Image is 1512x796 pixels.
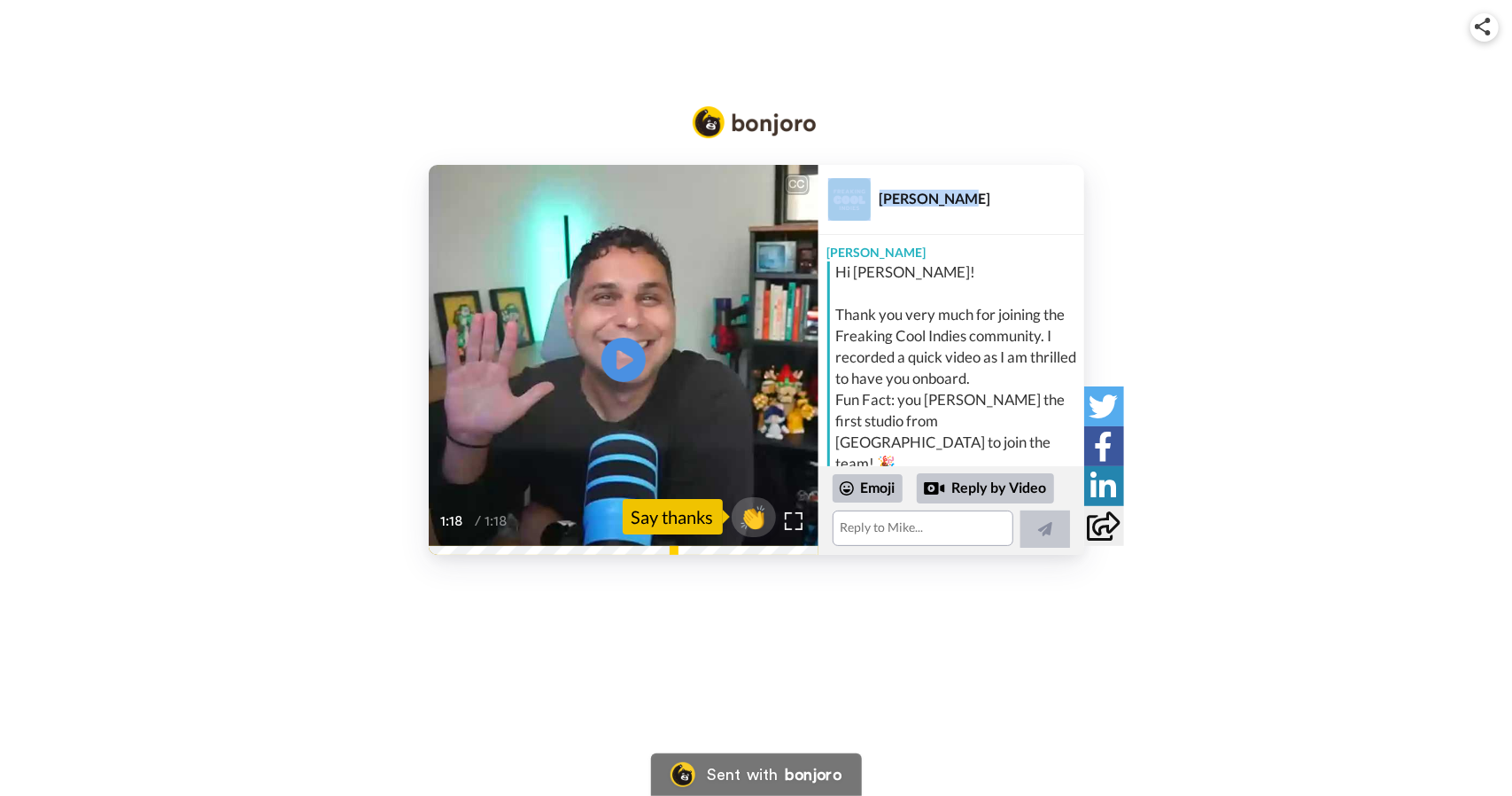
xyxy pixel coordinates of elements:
span: 1:18 [485,511,516,532]
div: Reply by Video [917,473,1054,503]
div: Emoji [833,474,903,503]
span: 👏 [732,503,776,531]
span: 1:18 [441,511,472,532]
div: [PERSON_NAME] [880,190,1083,207]
div: [PERSON_NAME] [818,235,1084,261]
div: Hi [PERSON_NAME]! Thank you very much for joining the Freaking Cool Indies community. I recorded ... [836,261,1080,496]
img: Full screen [785,512,803,530]
img: Bonjoro Logo [693,106,817,138]
button: 👏 [732,497,776,537]
div: Reply by Video [924,478,945,499]
div: CC [786,176,808,193]
div: Say thanks [623,499,723,535]
span: / [476,511,482,532]
img: Profile Image [828,178,871,221]
img: ic_share.svg [1475,18,1491,35]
